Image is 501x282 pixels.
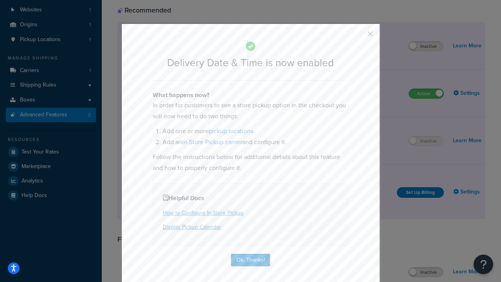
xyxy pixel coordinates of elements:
[162,126,348,137] li: Add one or more .
[231,254,270,266] button: Ok, Thanks!
[182,137,242,146] a: In-Store Pickup carrier
[153,100,348,122] p: In order for customers to see a store pickup option in the checkout you will now need to do two t...
[163,193,338,203] h4: Helpful Docs
[153,90,348,100] h4: What happens now?
[209,127,253,136] a: pickup locations
[163,223,221,231] a: Display Pickup Calendar
[153,57,348,69] h2: Delivery Date & Time is now enabled
[163,209,243,217] a: How to Configure In-Store Pickup
[153,152,348,174] p: Follow the instructions below for additional details about this feature and how to properly confi...
[162,137,348,148] li: Add an and configure it.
